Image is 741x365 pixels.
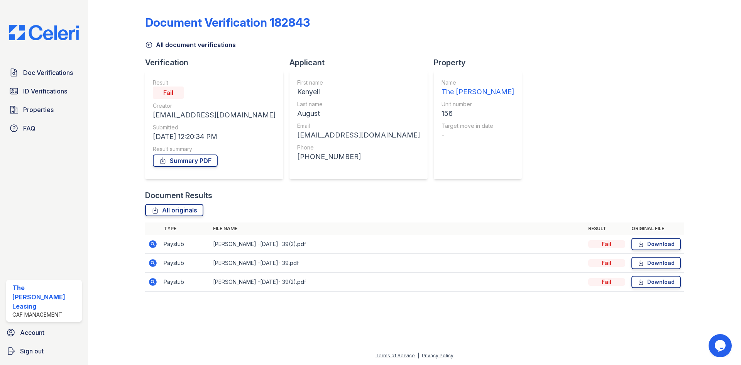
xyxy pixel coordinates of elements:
iframe: chat widget [709,334,733,357]
div: Fail [588,240,625,248]
th: File name [210,222,585,235]
div: Result summary [153,145,276,153]
div: The [PERSON_NAME] [442,87,514,97]
div: 156 [442,108,514,119]
div: | [418,353,419,358]
div: Verification [145,57,289,68]
div: Applicant [289,57,434,68]
div: CAF Management [12,311,79,319]
a: Download [631,257,681,269]
a: Name The [PERSON_NAME] [442,79,514,97]
div: [EMAIL_ADDRESS][DOMAIN_NAME] [297,130,420,141]
span: Account [20,328,44,337]
a: Properties [6,102,82,117]
td: Paystub [161,273,210,292]
img: CE_Logo_Blue-a8612792a0a2168367f1c8372b55b34899dd931a85d93a1a3d3e32e68fde9ad4.png [3,25,85,40]
div: Fail [588,259,625,267]
a: Summary PDF [153,154,218,167]
div: Kenyell [297,87,420,97]
td: [PERSON_NAME] -[DATE]- 39.pdf [210,254,585,273]
a: Account [3,325,85,340]
span: ID Verifications [23,87,67,96]
div: Email [297,122,420,130]
div: Fail [153,87,184,99]
div: Submitted [153,124,276,131]
a: FAQ [6,121,82,136]
div: Creator [153,102,276,110]
div: Last name [297,100,420,108]
a: All originals [145,204,203,216]
span: Properties [23,105,54,114]
div: August [297,108,420,119]
div: Target move in date [442,122,514,130]
span: Sign out [20,346,44,356]
span: Doc Verifications [23,68,73,77]
div: First name [297,79,420,87]
td: Paystub [161,235,210,254]
div: Document Results [145,190,212,201]
div: Name [442,79,514,87]
a: Terms of Service [376,353,415,358]
a: Download [631,276,681,288]
td: [PERSON_NAME] -[DATE]- 39(2).pdf [210,273,585,292]
th: Result [585,222,628,235]
div: Document Verification 182843 [145,15,310,29]
a: Doc Verifications [6,65,82,80]
div: [EMAIL_ADDRESS][DOMAIN_NAME] [153,110,276,121]
div: Fail [588,278,625,286]
div: The [PERSON_NAME] Leasing [12,283,79,311]
div: [PHONE_NUMBER] [297,151,420,162]
th: Original file [628,222,684,235]
a: ID Verifications [6,83,82,99]
th: Type [161,222,210,235]
div: Result [153,79,276,87]
div: Phone [297,144,420,151]
td: Paystub [161,254,210,273]
a: Sign out [3,343,85,359]
div: [DATE] 12:20:34 PM [153,131,276,142]
a: All document verifications [145,40,236,49]
a: Download [631,238,681,250]
td: [PERSON_NAME] -[DATE]- 39(2).pdf [210,235,585,254]
a: Privacy Policy [422,353,453,358]
span: FAQ [23,124,36,133]
div: Unit number [442,100,514,108]
div: - [442,130,514,141]
div: Property [434,57,528,68]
